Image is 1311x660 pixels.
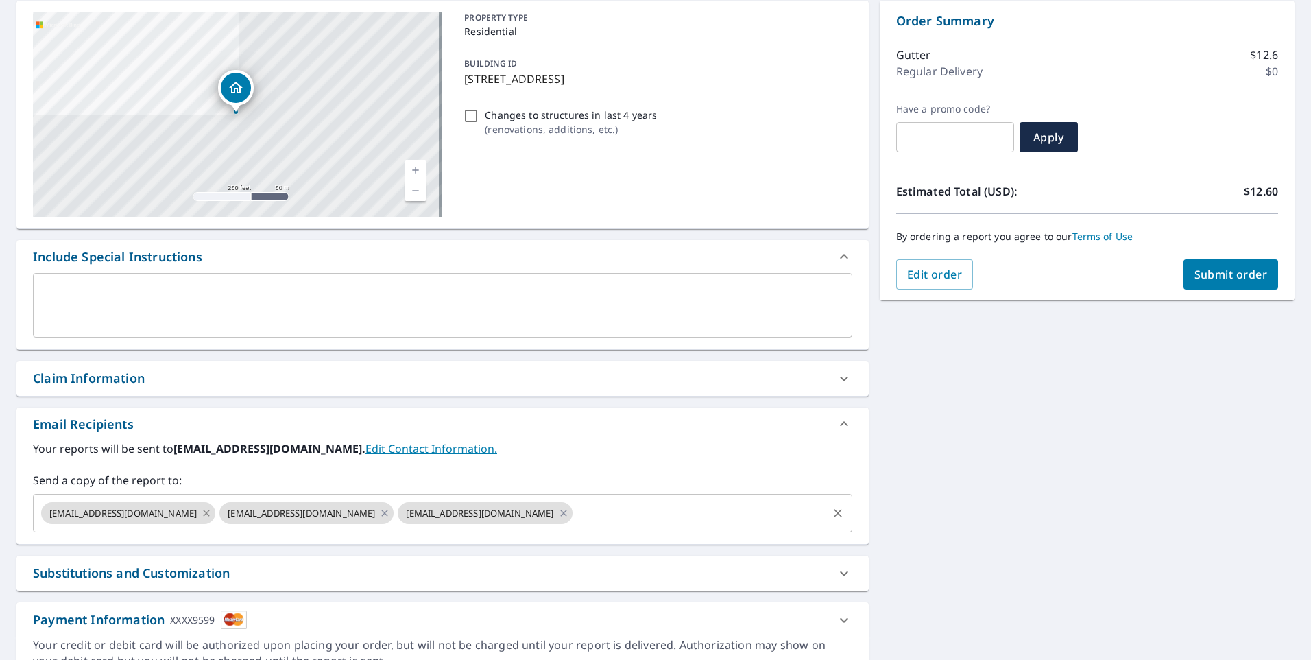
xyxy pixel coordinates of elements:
[1266,63,1278,80] p: $0
[218,70,254,113] div: Dropped pin, building 1, Residential property, 53 Yarrow Cir Martinsburg, WV 25404
[1031,130,1067,145] span: Apply
[16,556,869,591] div: Substitutions and Customization
[16,361,869,396] div: Claim Information
[16,240,869,273] div: Include Special Instructions
[464,24,846,38] p: Residential
[33,415,134,434] div: Email Recipients
[485,108,657,122] p: Changes to structures in last 4 years
[405,160,426,180] a: Current Level 17, Zoom In
[16,602,869,637] div: Payment InformationXXXX9599cardImage
[405,180,426,201] a: Current Level 17, Zoom Out
[464,12,846,24] p: PROPERTY TYPE
[896,63,983,80] p: Regular Delivery
[398,507,562,520] span: [EMAIL_ADDRESS][DOMAIN_NAME]
[1244,183,1278,200] p: $12.60
[896,47,931,63] p: Gutter
[41,502,215,524] div: [EMAIL_ADDRESS][DOMAIN_NAME]
[33,440,852,457] label: Your reports will be sent to
[219,507,383,520] span: [EMAIL_ADDRESS][DOMAIN_NAME]
[398,502,572,524] div: [EMAIL_ADDRESS][DOMAIN_NAME]
[170,611,215,629] div: XXXX9599
[1072,230,1133,243] a: Terms of Use
[896,183,1087,200] p: Estimated Total (USD):
[896,231,1278,243] p: By ordering a report you agree to our
[173,441,365,456] b: [EMAIL_ADDRESS][DOMAIN_NAME].
[33,472,852,488] label: Send a copy of the report to:
[1250,47,1278,63] p: $12.6
[896,259,974,290] button: Edit order
[221,611,247,629] img: cardImage
[464,58,517,69] p: BUILDING ID
[896,103,1014,115] label: Have a promo code?
[41,507,205,520] span: [EMAIL_ADDRESS][DOMAIN_NAME]
[907,267,963,282] span: Edit order
[828,504,847,523] button: Clear
[1194,267,1268,282] span: Submit order
[33,611,247,629] div: Payment Information
[33,564,230,582] div: Substitutions and Customization
[365,441,497,456] a: EditContactInfo
[219,502,394,524] div: [EMAIL_ADDRESS][DOMAIN_NAME]
[33,248,202,266] div: Include Special Instructions
[1020,122,1078,152] button: Apply
[485,122,657,137] p: ( renovations, additions, etc. )
[1183,259,1279,290] button: Submit order
[464,71,846,87] p: [STREET_ADDRESS]
[896,12,1278,30] p: Order Summary
[16,408,869,440] div: Email Recipients
[33,369,145,388] div: Claim Information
